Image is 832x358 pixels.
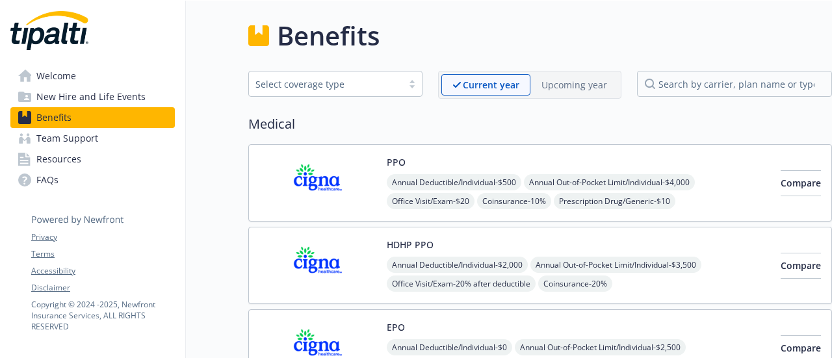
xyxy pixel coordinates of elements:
span: Annual Deductible/Individual - $0 [387,339,512,355]
img: CIGNA carrier logo [259,238,376,293]
span: Welcome [36,66,76,86]
button: EPO [387,320,405,334]
p: Copyright © 2024 - 2025 , Newfront Insurance Services, ALL RIGHTS RESERVED [31,299,174,332]
h1: Benefits [277,16,380,55]
span: Office Visit/Exam - $20 [387,193,474,209]
span: New Hire and Life Events [36,86,146,107]
img: CIGNA carrier logo [259,155,376,211]
span: Compare [781,259,821,272]
h2: Medical [248,114,832,134]
span: Benefits [36,107,71,128]
div: Select coverage type [255,77,396,91]
span: Annual Deductible/Individual - $500 [387,174,521,190]
span: Team Support [36,128,98,149]
input: search by carrier, plan name or type [637,71,832,97]
button: HDHP PPO [387,238,434,251]
p: Current year [463,78,519,92]
span: Annual Out-of-Pocket Limit/Individual - $2,500 [515,339,686,355]
a: Team Support [10,128,175,149]
a: FAQs [10,170,175,190]
span: Office Visit/Exam - 20% after deductible [387,275,536,292]
span: Coinsurance - 10% [477,193,551,209]
button: PPO [387,155,406,169]
span: FAQs [36,170,58,190]
a: Accessibility [31,265,174,277]
a: Benefits [10,107,175,128]
a: Privacy [31,231,174,243]
a: Resources [10,149,175,170]
span: Prescription Drug/Generic - $10 [554,193,675,209]
span: Annual Out-of-Pocket Limit/Individual - $3,500 [530,257,701,273]
a: Welcome [10,66,175,86]
span: Resources [36,149,81,170]
span: Compare [781,342,821,354]
span: Annual Deductible/Individual - $2,000 [387,257,528,273]
a: Terms [31,248,174,260]
span: Annual Out-of-Pocket Limit/Individual - $4,000 [524,174,695,190]
button: Compare [781,253,821,279]
a: New Hire and Life Events [10,86,175,107]
button: Compare [781,170,821,196]
span: Coinsurance - 20% [538,275,612,292]
span: Compare [781,177,821,189]
a: Disclaimer [31,282,174,294]
p: Upcoming year [541,78,607,92]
